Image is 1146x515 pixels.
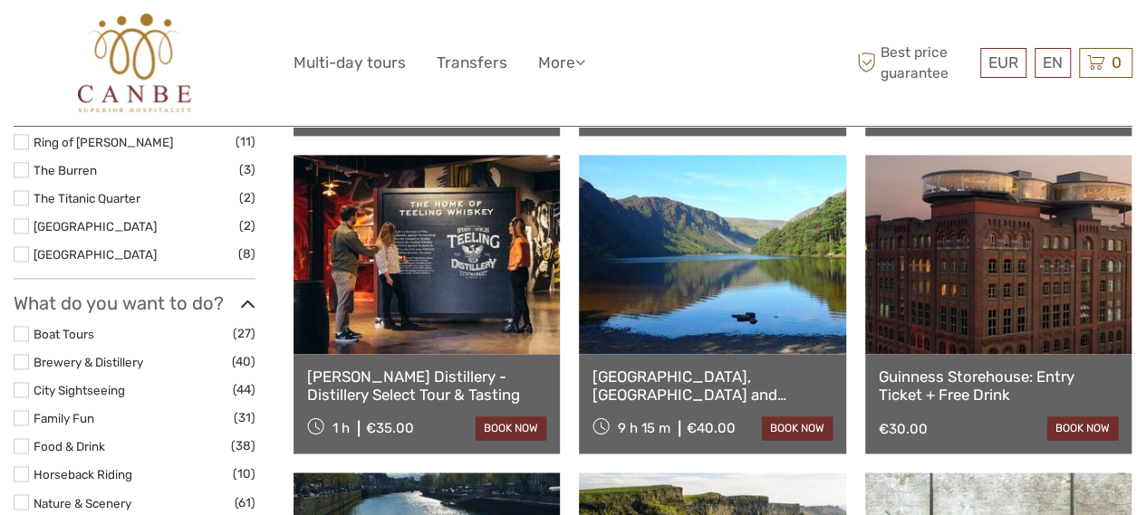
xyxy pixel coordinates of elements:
[231,435,255,456] span: (38)
[233,379,255,400] span: (44)
[34,135,173,149] a: Ring of [PERSON_NAME]
[233,323,255,344] span: (27)
[34,467,132,482] a: Horseback Riding
[762,416,833,440] a: book now
[239,159,255,180] span: (3)
[538,50,585,76] a: More
[34,191,140,205] a: The Titanic Quarter
[437,50,507,76] a: Transfers
[238,243,255,264] span: (8)
[332,420,350,436] span: 1 h
[34,163,97,177] a: The Burren
[1109,53,1124,72] span: 0
[294,50,406,76] a: Multi-day tours
[879,421,928,437] div: €30.00
[1047,416,1118,440] a: book now
[239,215,255,236] span: (2)
[78,14,191,112] img: 602-0fc6e88d-d366-4c1d-ad88-b45bd91116e8_logo_big.jpg
[239,187,255,208] span: (2)
[988,53,1018,72] span: EUR
[208,28,230,50] button: Open LiveChat chat widget
[34,383,125,397] a: City Sightseeing
[25,32,205,46] p: We're away right now. Please check back later!
[236,131,255,152] span: (11)
[235,491,255,512] span: (61)
[34,327,94,341] a: Boat Tours
[307,367,546,405] a: [PERSON_NAME] Distillery - Distillery Select Tour & Tasting
[879,367,1118,405] a: Guinness Storehouse: Entry Ticket + Free Drink
[1035,48,1071,78] div: EN
[34,247,157,262] a: [GEOGRAPHIC_DATA]
[34,411,94,425] a: Family Fun
[34,495,131,510] a: Nature & Scenery
[618,420,670,436] span: 9 h 15 m
[687,420,736,436] div: €40.00
[852,43,976,82] span: Best price guarantee
[366,420,414,436] div: €35.00
[14,292,255,314] h3: What do you want to do?
[34,439,105,453] a: Food & Drink
[234,407,255,428] span: (31)
[232,351,255,372] span: (40)
[592,367,832,405] a: [GEOGRAPHIC_DATA], [GEOGRAPHIC_DATA] and [GEOGRAPHIC_DATA] Day Tour from [GEOGRAPHIC_DATA]
[476,416,546,440] a: book now
[34,219,157,234] a: [GEOGRAPHIC_DATA]
[233,463,255,484] span: (10)
[34,355,143,369] a: Brewery & Distillery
